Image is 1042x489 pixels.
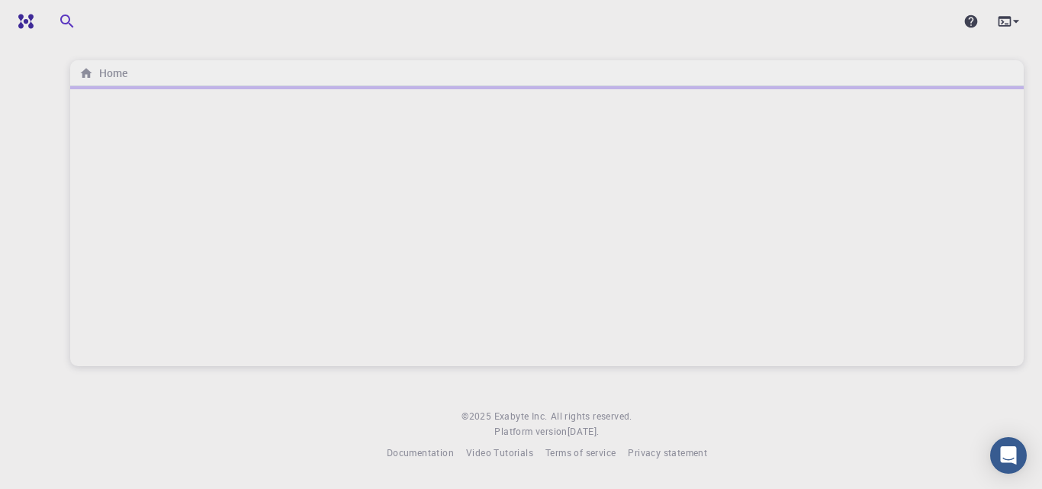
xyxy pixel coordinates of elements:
span: Terms of service [545,446,616,458]
div: Open Intercom Messenger [990,437,1027,474]
a: Privacy statement [628,446,707,461]
span: Documentation [387,446,454,458]
a: Exabyte Inc. [494,409,548,424]
span: Platform version [494,424,567,439]
img: logo [12,14,34,29]
nav: breadcrumb [76,65,130,82]
a: Video Tutorials [466,446,533,461]
span: © 2025 [462,409,494,424]
span: Exabyte Inc. [494,410,548,422]
span: [DATE] . [568,425,600,437]
h6: Home [93,65,127,82]
a: Documentation [387,446,454,461]
a: Terms of service [545,446,616,461]
span: All rights reserved. [551,409,632,424]
span: Video Tutorials [466,446,533,458]
a: [DATE]. [568,424,600,439]
span: Privacy statement [628,446,707,458]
